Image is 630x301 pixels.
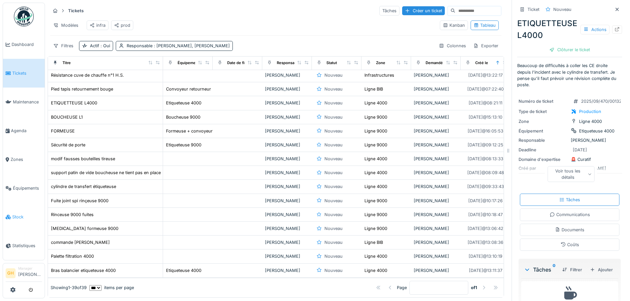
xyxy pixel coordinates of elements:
[51,169,161,176] div: support patin de vide boucheuse ne tient pas en place
[519,118,568,125] div: Zone
[364,100,387,106] div: Ligne 4000
[414,253,458,259] div: [PERSON_NAME]
[3,145,45,174] a: Zones
[468,72,503,78] div: [DATE] @ 13:22:17
[90,22,105,28] div: infra
[51,183,116,190] div: cylindre de transfert étiqueteuse
[573,147,587,153] div: [DATE]
[63,60,71,66] div: Titre
[364,114,387,120] div: Ligne 9000
[414,169,458,176] div: [PERSON_NAME]
[379,6,399,16] div: Tâches
[414,142,458,148] div: [PERSON_NAME]
[555,227,584,233] div: Documents
[51,239,110,245] div: commande [PERSON_NAME]
[364,142,387,148] div: Ligne 9000
[364,72,394,78] div: Infrastructures
[50,41,76,51] div: Filtres
[13,185,42,191] span: Équipements
[469,253,502,259] div: [DATE] @ 13:10:19
[51,72,124,78] div: Résistance cuve de chauffe n°1 H.S.
[364,211,387,218] div: Ligne 9000
[524,266,557,274] div: Tâches
[468,198,503,204] div: [DATE] @ 10:17:26
[364,169,387,176] div: Ligne 4000
[519,137,568,143] div: Responsable
[51,198,108,204] div: Fuite joint spi rinçeuse 9000
[414,128,458,134] div: [PERSON_NAME]
[12,41,42,48] span: Dashboard
[519,156,568,163] div: Domaine d'expertise
[265,72,309,78] div: [PERSON_NAME]
[265,183,309,190] div: [PERSON_NAME]
[559,197,580,203] div: Tâches
[114,22,130,28] div: prod
[468,142,503,148] div: [DATE] @ 09:12:25
[547,45,593,54] div: Clôturer le ticket
[324,114,343,120] div: Nouveau
[469,267,502,274] div: [DATE] @ 13:11:37
[166,128,225,134] div: Formeuse + convoyeur 9000
[3,116,45,145] a: Agenda
[519,147,568,153] div: Deadline
[560,265,585,274] div: Filtrer
[324,183,343,190] div: Nouveau
[152,43,230,48] span: : [PERSON_NAME], [PERSON_NAME]
[324,211,343,218] div: Nouveau
[324,128,343,134] div: Nouveau
[324,253,343,259] div: Nouveau
[364,86,383,92] div: Ligne BIB
[364,253,387,259] div: Ligne 4000
[6,268,16,278] li: GH
[581,98,622,104] div: 2025/09/470/00132
[553,266,556,274] sup: 0
[414,198,458,204] div: [PERSON_NAME]
[468,239,503,245] div: [DATE] @ 13:08:36
[547,166,595,182] div: Voir tous les détails
[166,267,201,274] div: Etiqueteuse 4000
[469,100,502,106] div: [DATE] @ 08:21:11
[324,86,343,92] div: Nouveau
[12,243,42,249] span: Statistiques
[527,6,539,13] div: Ticket
[579,128,614,134] div: Etiqueteuse 4000
[414,86,458,92] div: [PERSON_NAME]
[99,43,110,48] span: : Oui
[467,86,504,92] div: [DATE] @ 07:22:40
[579,108,601,115] div: Production
[3,88,45,116] a: Maintenance
[468,156,503,162] div: [DATE] @ 08:13:33
[324,169,343,176] div: Nouveau
[324,100,343,106] div: Nouveau
[265,239,309,245] div: [PERSON_NAME]
[470,41,501,51] div: Exporter
[265,100,309,106] div: [PERSON_NAME]
[519,108,568,115] div: Type de ticket
[166,114,200,120] div: Boucheuse 9000
[414,183,458,190] div: [PERSON_NAME]
[324,267,343,274] div: Nouveau
[265,169,309,176] div: [PERSON_NAME]
[519,137,621,143] div: [PERSON_NAME]
[51,86,113,92] div: Pied tapis retournement bouge
[324,225,343,232] div: Nouveau
[376,60,385,66] div: Zone
[11,156,42,163] span: Zones
[414,156,458,162] div: [PERSON_NAME]
[468,211,503,218] div: [DATE] @ 10:18:47
[265,198,309,204] div: [PERSON_NAME]
[471,284,477,291] strong: of 1
[166,86,211,92] div: Convoyeur retourneur
[469,114,502,120] div: [DATE] @ 15:13:10
[414,225,458,232] div: [PERSON_NAME]
[519,98,568,104] div: Numéro de ticket
[324,239,343,245] div: Nouveau
[51,128,75,134] div: FORMEUSE
[90,43,110,49] div: Actif
[468,225,503,232] div: [DATE] @ 13:06:42
[397,284,407,291] div: Page
[51,267,116,274] div: Bras balancier etiqueteuse 4000
[324,72,343,78] div: Nouveau
[517,62,622,88] p: Beaucoup de difficultés à coller les CE droite depuis l'incident avec le cylindre de transfert. J...
[519,128,568,134] div: Équipement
